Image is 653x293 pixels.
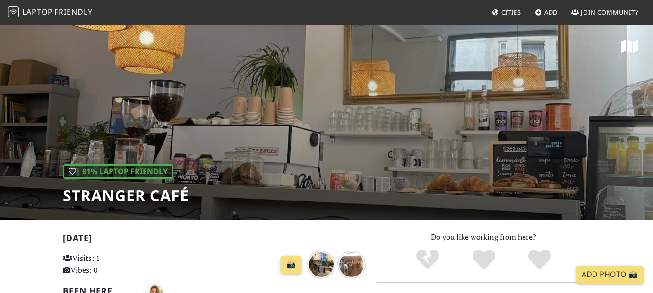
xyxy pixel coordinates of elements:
span: Join Community [581,8,639,17]
p: Visits: 1 Vibes: 0 [63,252,156,276]
a: LaptopFriendly LaptopFriendly [8,4,93,21]
p: Do you like working from here? [377,231,590,243]
img: LaptopFriendly [8,6,19,17]
span: Cities [501,8,521,17]
h2: [DATE] [63,233,366,247]
a: Add [531,4,562,21]
span: Add [544,8,558,17]
span: Laptop [22,7,53,17]
img: 12 months ago [307,251,335,279]
a: 12 months ago [337,259,366,269]
span: Friendly [54,7,92,17]
div: Yes [455,248,512,272]
h1: Stranger Café [63,186,189,204]
div: Definitely! [512,248,568,272]
a: Join Community [567,4,643,21]
img: 12 months ago [337,251,366,279]
div: No [399,248,455,272]
a: 12 months ago [307,259,337,269]
a: Cities [488,4,525,21]
div: | 81% Laptop Friendly [63,164,173,179]
a: 📸 [281,256,301,274]
a: Add Photo 📸 [576,266,644,284]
